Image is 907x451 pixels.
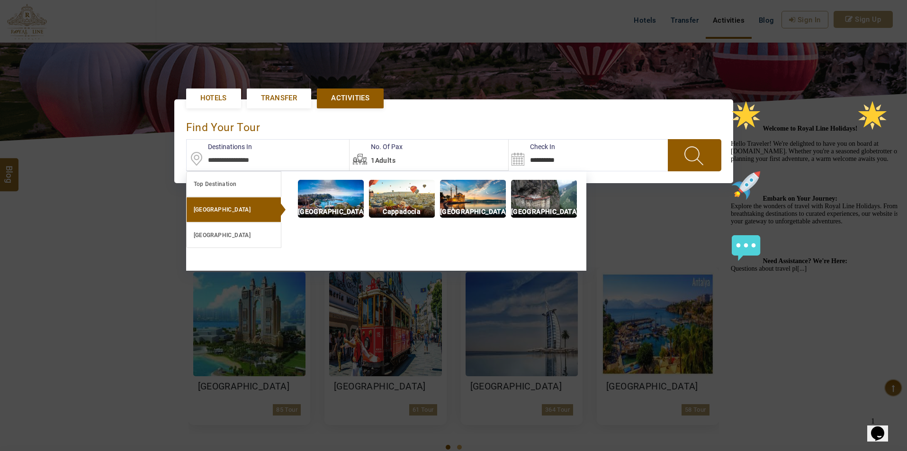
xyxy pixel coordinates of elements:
[369,206,435,217] p: Cappadocia
[4,28,172,176] span: Hello Traveler! We're delighted to have you on board at [DOMAIN_NAME]. Whether you're a seasoned ...
[371,157,395,164] span: 1Adults
[36,28,161,35] strong: Welcome to Royal Line Holidays!
[36,161,120,168] strong: Need Assistance? We're Here:
[369,180,435,218] img: img
[194,181,237,187] b: Top Destination
[317,88,384,108] a: Activities
[350,142,403,151] label: No. Of Pax
[200,93,227,103] span: Hotels
[511,180,577,218] img: img
[331,93,369,103] span: Activities
[440,180,506,218] img: img
[4,4,34,34] img: :star2:
[261,93,297,103] span: Transfer
[186,222,281,248] a: [GEOGRAPHIC_DATA]
[298,206,364,217] p: [GEOGRAPHIC_DATA]
[511,206,577,217] p: [GEOGRAPHIC_DATA]
[4,74,34,104] img: :rocket:
[867,413,898,442] iframe: chat widget
[187,142,252,151] label: Destinations In
[247,88,311,108] a: Transfer
[130,4,161,34] img: :star2:
[194,206,251,213] b: [GEOGRAPHIC_DATA]
[440,206,506,217] p: [GEOGRAPHIC_DATA]
[727,97,898,408] iframe: chat widget
[4,4,174,176] div: 🌟 Welcome to Royal Line Holidays!🌟Hello Traveler! We're delighted to have you on board at [DOMAIN...
[186,88,241,108] a: Hotels
[186,197,281,222] a: [GEOGRAPHIC_DATA]
[36,98,111,106] strong: Embark on Your Journey:
[4,136,34,167] img: :speech_balloon:
[186,111,721,139] div: find your Tour
[509,142,555,151] label: Check In
[298,180,364,218] img: img
[186,171,281,197] a: Top Destination
[194,232,251,239] b: [GEOGRAPHIC_DATA]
